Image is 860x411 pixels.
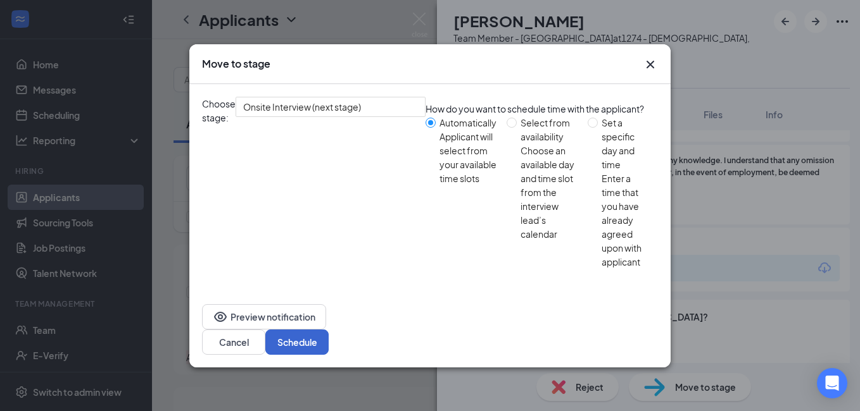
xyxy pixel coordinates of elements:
[817,368,847,398] div: Open Intercom Messenger
[202,329,265,355] button: Cancel
[602,171,648,269] div: Enter a time that you have already agreed upon with applicant
[426,102,658,116] div: How do you want to schedule time with the applicant?
[202,97,236,279] span: Choose stage:
[265,329,329,355] button: Schedule
[521,144,578,241] div: Choose an available day and time slot from the interview lead’s calendar
[202,57,270,71] h3: Move to stage
[439,116,496,130] div: Automatically
[643,57,658,72] button: Close
[521,116,578,144] div: Select from availability
[213,309,228,324] svg: Eye
[202,304,326,329] button: EyePreview notification
[243,97,361,116] span: Onsite Interview (next stage)
[643,57,658,72] svg: Cross
[602,116,648,171] div: Set a specific day and time
[439,130,496,185] div: Applicant will select from your available time slots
